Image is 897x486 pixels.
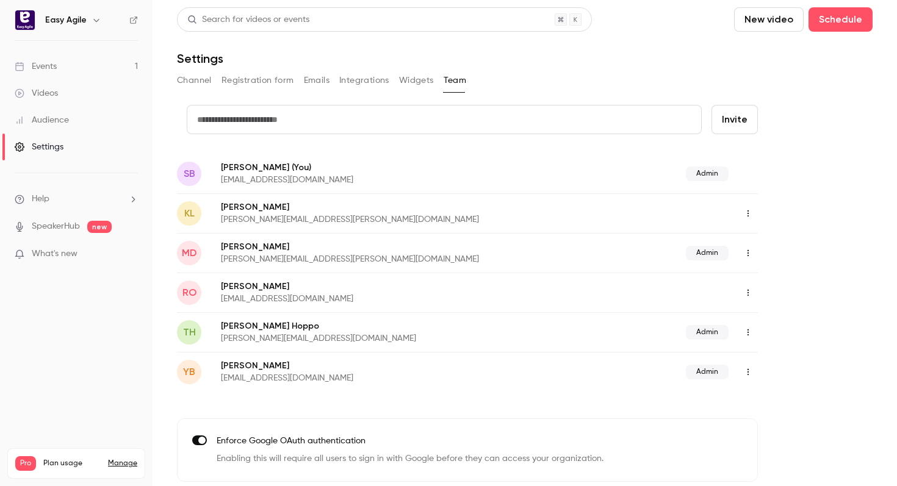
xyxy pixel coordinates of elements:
[177,51,223,66] h1: Settings
[121,71,131,80] img: tab_keywords_by_traffic_grey.svg
[686,325,729,340] span: Admin
[711,105,758,134] button: Invite
[221,293,546,305] p: [EMAIL_ADDRESS][DOMAIN_NAME]
[222,71,294,90] button: Registration form
[289,161,311,174] span: (You)
[20,20,29,29] img: logo_orange.svg
[15,141,63,153] div: Settings
[734,7,804,32] button: New video
[15,87,58,99] div: Videos
[221,253,583,265] p: [PERSON_NAME][EMAIL_ADDRESS][PERSON_NAME][DOMAIN_NAME]
[187,13,309,26] div: Search for videos or events
[184,166,195,181] span: SB
[33,71,43,80] img: tab_domain_overview_orange.svg
[108,459,137,468] a: Manage
[123,249,138,260] iframe: Noticeable Trigger
[686,166,729,181] span: Admin
[45,14,87,26] h6: Easy Agile
[183,325,196,340] span: TH
[15,193,138,205] li: help-dropdown-opener
[686,246,729,260] span: Admin
[15,114,69,126] div: Audience
[43,459,101,468] span: Plan usage
[177,71,212,90] button: Channel
[183,365,195,379] span: YB
[399,71,434,90] button: Widgets
[221,241,583,253] p: [PERSON_NAME]
[304,71,330,90] button: Emails
[15,10,35,30] img: Easy Agile
[686,365,729,379] span: Admin
[339,71,389,90] button: Integrations
[15,60,57,73] div: Events
[135,72,206,80] div: Keywords by Traffic
[46,72,109,80] div: Domain Overview
[221,360,520,372] p: [PERSON_NAME]
[221,161,520,174] p: [PERSON_NAME]
[221,372,520,384] p: [EMAIL_ADDRESS][DOMAIN_NAME]
[20,32,29,41] img: website_grey.svg
[217,435,603,448] p: Enforce Google OAuth authentication
[221,174,520,186] p: [EMAIL_ADDRESS][DOMAIN_NAME]
[184,206,195,221] span: KL
[221,332,551,345] p: [PERSON_NAME][EMAIL_ADDRESS][DOMAIN_NAME]
[221,201,609,213] p: [PERSON_NAME]
[221,213,609,226] p: [PERSON_NAME][EMAIL_ADDRESS][PERSON_NAME][DOMAIN_NAME]
[32,193,49,205] span: Help
[182,285,196,300] span: RO
[809,7,873,32] button: Schedule
[32,248,77,260] span: What's new
[444,71,467,90] button: Team
[182,246,196,260] span: MD
[32,32,134,41] div: Domain: [DOMAIN_NAME]
[34,20,60,29] div: v 4.0.25
[221,281,546,293] p: [PERSON_NAME]
[87,221,112,233] span: new
[32,220,80,233] a: SpeakerHub
[15,456,36,471] span: Pro
[221,320,551,332] p: [PERSON_NAME] Hoppo
[217,452,603,465] p: Enabling this will require all users to sign in with Google before they can access your organizat...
